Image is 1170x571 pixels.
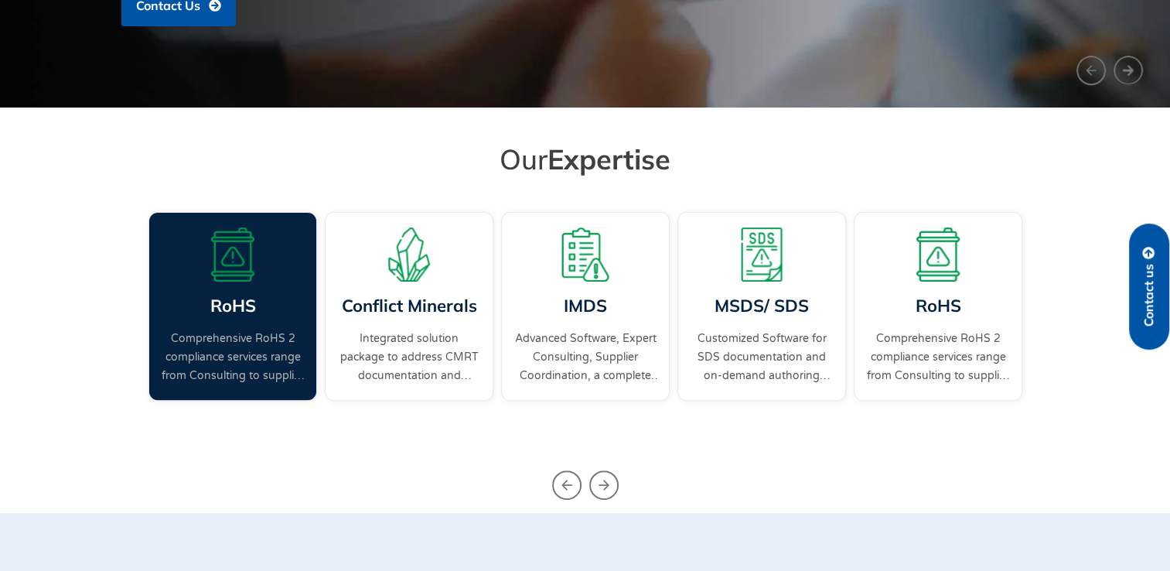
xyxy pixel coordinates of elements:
[152,142,1018,176] h2: Our
[145,208,321,436] div: 1 / 4
[735,227,789,282] img: A warning board with SDS displaying
[547,142,670,176] span: Expertise
[161,330,305,385] a: Comprehensive RoHS 2 compliance services range from Consulting to supplier engagement...
[337,330,481,385] a: Integrated solution package to address CMRT documentation and supplier engagement.
[850,208,1026,436] div: 1 / 4
[911,227,965,282] img: A board with a warning sign
[564,295,607,316] a: IMDS
[1129,224,1169,350] a: Contact us
[915,295,960,316] a: RoHS
[552,470,582,500] div: Previous slide
[690,330,834,385] a: Customized Software for SDS documentation and on-demand authoring services
[674,208,850,436] div: 4 / 4
[866,330,1010,385] a: Comprehensive RoHS 2 compliance services range from Consulting to supplier engagement...
[558,227,612,282] img: A list board with a warning
[497,208,674,436] div: 3 / 4
[145,208,1026,436] div: Carousel | Horizontal scrolling: Arrow Left & Right
[210,295,255,316] a: RoHS
[382,227,436,282] img: A representation of minerals
[715,295,809,316] a: MSDS/ SDS
[1142,264,1156,327] span: Contact us
[513,330,657,385] a: Advanced Software, Expert Consulting, Supplier Coordination, a complete IMDS solution.
[321,208,497,436] div: 2 / 4
[206,227,260,282] img: A board with a warning sign
[589,470,619,500] div: Next slide
[341,295,476,316] a: Conflict Minerals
